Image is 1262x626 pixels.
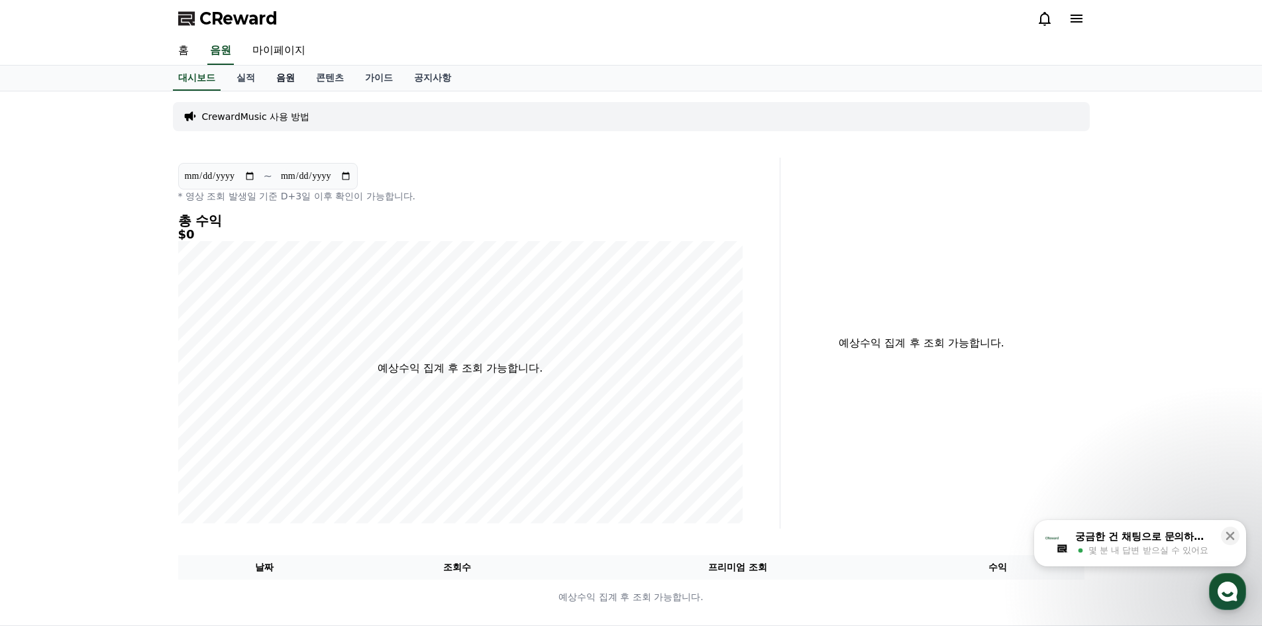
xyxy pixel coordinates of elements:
span: 설정 [205,440,221,450]
a: 대시보드 [173,66,221,91]
th: 조회수 [350,555,563,580]
span: 대화 [121,441,137,451]
span: 홈 [42,440,50,450]
p: * 영상 조회 발생일 기준 D+3일 이후 확인이 가능합니다. [178,189,743,203]
a: 마이페이지 [242,37,316,65]
p: 예상수익 집계 후 조회 가능합니다. [378,360,543,376]
a: 공지사항 [403,66,462,91]
th: 프리미엄 조회 [564,555,912,580]
p: 예상수익 집계 후 조회 가능합니다. [791,335,1053,351]
h4: 총 수익 [178,213,743,228]
a: CReward [178,8,278,29]
a: 음원 [266,66,305,91]
th: 날짜 [178,555,351,580]
a: 실적 [226,66,266,91]
h5: $0 [178,228,743,241]
th: 수익 [912,555,1084,580]
a: CrewardMusic 사용 방법 [202,110,310,123]
p: 예상수익 집계 후 조회 가능합니다. [179,590,1084,604]
a: 콘텐츠 [305,66,354,91]
span: CReward [199,8,278,29]
a: 가이드 [354,66,403,91]
a: 설정 [171,420,254,453]
a: 음원 [207,37,234,65]
a: 홈 [168,37,199,65]
p: ~ [264,168,272,184]
a: 대화 [87,420,171,453]
a: 홈 [4,420,87,453]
